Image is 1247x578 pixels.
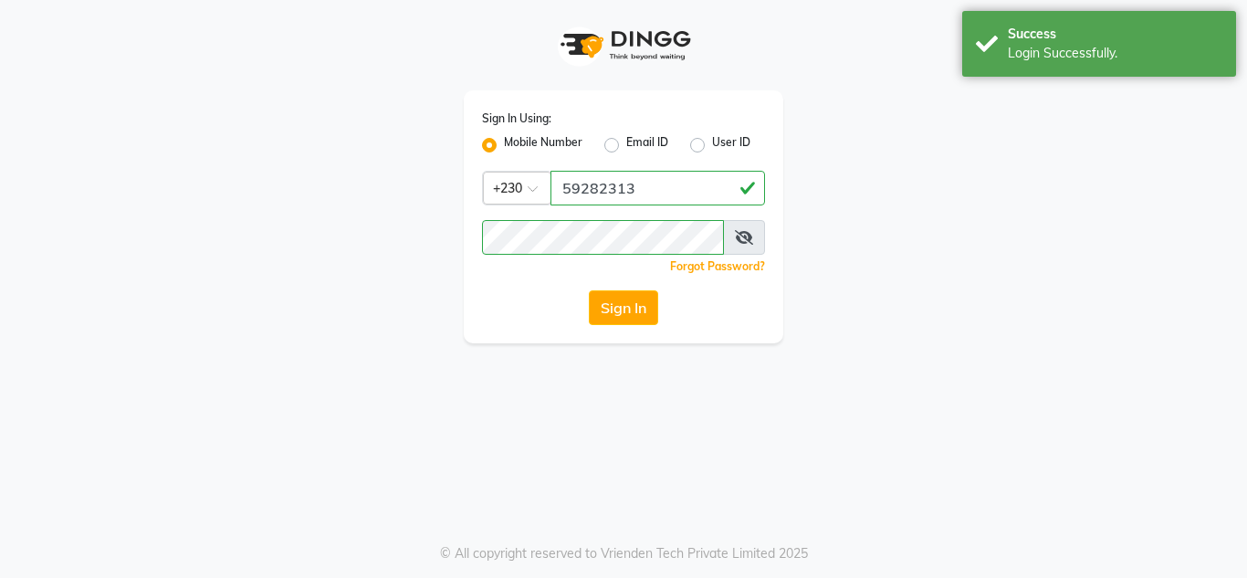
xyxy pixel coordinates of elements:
button: Sign In [589,290,658,325]
label: User ID [712,134,750,156]
input: Username [550,171,765,205]
a: Forgot Password? [670,259,765,273]
label: Mobile Number [504,134,582,156]
img: logo1.svg [550,18,697,72]
div: Success [1008,25,1222,44]
label: Sign In Using: [482,110,551,127]
input: Username [482,220,724,255]
label: Email ID [626,134,668,156]
div: Login Successfully. [1008,44,1222,63]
